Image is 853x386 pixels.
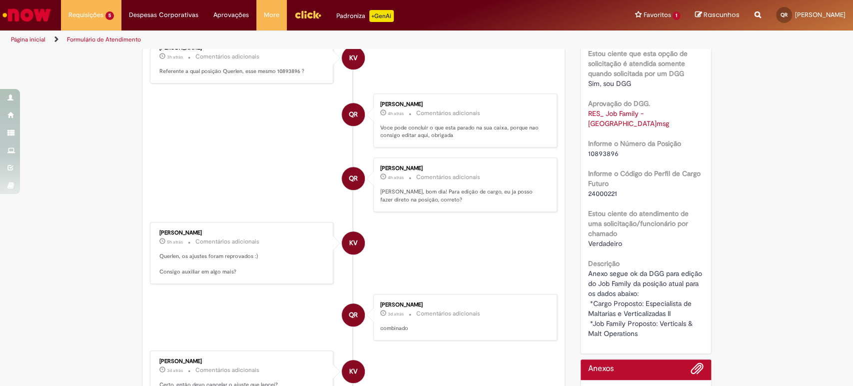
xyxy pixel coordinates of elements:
[380,101,547,107] div: [PERSON_NAME]
[388,110,404,116] span: 4h atrás
[167,54,183,60] span: 3h atrás
[342,167,365,190] div: Querlen Ribeiro
[781,11,788,18] span: QR
[380,324,547,332] p: combinado
[380,188,547,203] p: [PERSON_NAME], bom dia! Para edição de cargo, eu ja posso fazer direto na posição, correto?
[416,309,480,318] small: Comentários adicionais
[349,303,358,327] span: QR
[369,10,394,22] p: +GenAi
[643,10,671,20] span: Favoritos
[380,124,547,139] p: Voce pode concluir o que esta parado na sua caixa, porque nao consigo editar aqui, obrigada
[167,367,183,373] time: 26/09/2025 16:27:36
[588,49,688,78] b: Estou ciente que esta opção de solicitação é atendida somente quando solicitada por um DGG
[588,149,619,158] span: 10893896
[588,99,650,108] b: Aprovação do DGG.
[704,10,740,19] span: Rascunhos
[342,231,365,254] div: Karine Vieira
[67,35,141,43] a: Formulário de Atendimento
[159,252,326,276] p: Querlen, os ajustes foram reprovados :) Consigo auxiliar em algo mais?
[588,139,681,148] b: Informe o Número da Posição
[695,10,740,20] a: Rascunhos
[588,259,620,268] b: Descrição
[588,189,617,198] span: 24000221
[195,52,259,61] small: Comentários adicionais
[1,5,52,25] img: ServiceNow
[167,239,183,245] time: 29/09/2025 08:49:30
[342,46,365,69] div: Karine Vieira
[167,54,183,60] time: 29/09/2025 11:16:56
[388,174,404,180] time: 29/09/2025 10:14:48
[380,165,547,171] div: [PERSON_NAME]
[11,35,45,43] a: Página inicial
[349,359,357,383] span: KV
[388,311,404,317] time: 26/09/2025 16:29:13
[349,231,357,255] span: KV
[336,10,394,22] div: Padroniza
[388,174,404,180] span: 4h atrás
[673,11,680,20] span: 1
[159,230,326,236] div: [PERSON_NAME]
[691,362,704,380] button: Adicionar anexos
[588,269,704,338] span: Anexo segue ok da DGG para edição do Job Family da posição atual para os dados abaixo: *Cargo Pro...
[588,209,689,238] b: Estou ciente do atendimento de uma solicitação/funcionário por chamado
[342,303,365,326] div: Querlen Ribeiro
[349,102,358,126] span: QR
[349,46,357,70] span: KV
[416,173,480,181] small: Comentários adicionais
[588,169,701,188] b: Informe o Código do Perfil de Cargo Futuro
[588,79,631,88] span: Sim, sou DGG
[264,10,279,20] span: More
[129,10,198,20] span: Despesas Corporativas
[342,103,365,126] div: Querlen Ribeiro
[588,364,614,373] h2: Anexos
[588,239,622,248] span: Verdadeiro
[167,239,183,245] span: 5h atrás
[167,367,183,373] span: 3d atrás
[294,7,321,22] img: click_logo_yellow_360x200.png
[588,109,669,128] a: Download de RES_ Job Family - Maltarias.msg
[105,11,114,20] span: 5
[213,10,249,20] span: Aprovações
[7,30,561,49] ul: Trilhas de página
[342,360,365,383] div: Karine Vieira
[159,67,326,75] p: Referente a qual posição Querlen, esse mesmo 10893896 ?
[68,10,103,20] span: Requisições
[795,10,846,19] span: [PERSON_NAME]
[416,109,480,117] small: Comentários adicionais
[349,166,358,190] span: QR
[388,311,404,317] span: 3d atrás
[388,110,404,116] time: 29/09/2025 10:15:36
[195,237,259,246] small: Comentários adicionais
[195,366,259,374] small: Comentários adicionais
[380,302,547,308] div: [PERSON_NAME]
[159,358,326,364] div: [PERSON_NAME]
